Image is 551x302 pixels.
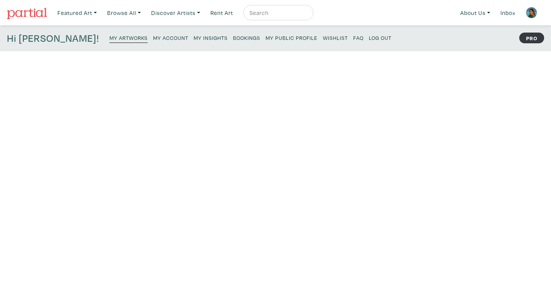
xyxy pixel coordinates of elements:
a: My Artworks [109,32,148,43]
a: My Insights [194,32,228,43]
a: Bookings [233,32,260,43]
small: My Insights [194,34,228,41]
a: Rent Art [207,5,236,21]
a: My Public Profile [266,32,318,43]
a: Featured Art [54,5,100,21]
a: Browse All [104,5,144,21]
small: FAQ [353,34,364,41]
small: My Artworks [109,34,148,41]
small: My Account [153,34,188,41]
small: My Public Profile [266,34,318,41]
a: About Us [457,5,494,21]
small: Bookings [233,34,260,41]
small: Wishlist [323,34,348,41]
a: Discover Artists [148,5,204,21]
small: Log Out [369,34,391,41]
img: phpThumb.php [526,7,537,18]
a: Inbox [497,5,519,21]
a: Wishlist [323,32,348,43]
a: FAQ [353,32,364,43]
a: My Account [153,32,188,43]
input: Search [249,8,306,18]
a: Log Out [369,32,391,43]
strong: PRO [519,33,544,43]
h4: Hi [PERSON_NAME]! [7,32,99,44]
